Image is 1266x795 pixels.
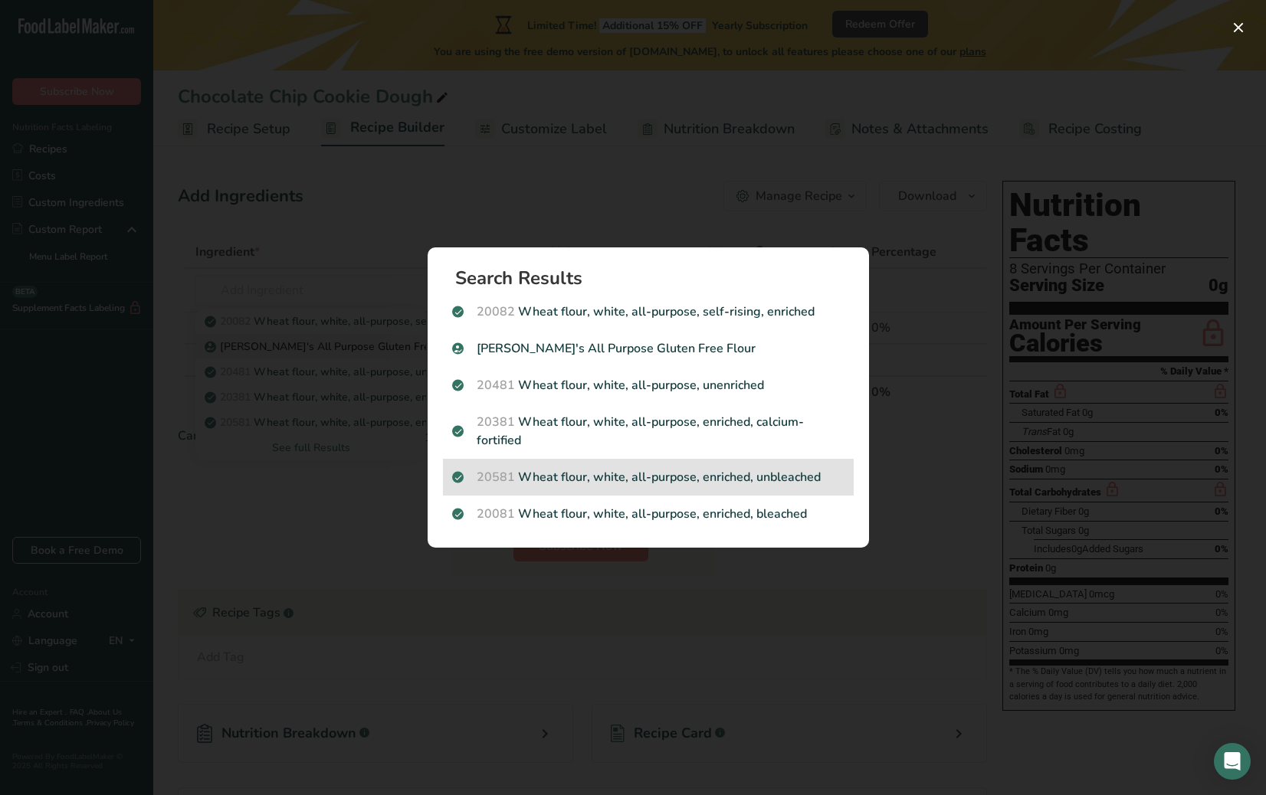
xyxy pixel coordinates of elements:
span: 20581 [477,469,515,486]
p: Wheat flour, white, all-purpose, enriched, unbleached [452,468,845,486]
span: 20481 [477,377,515,394]
p: Wheat flour, white, all-purpose, unenriched [452,376,845,394]
p: Wheat flour, white, all-purpose, enriched, bleached [452,505,845,523]
p: [PERSON_NAME]'s All Purpose Gluten Free Flour [452,339,845,358]
div: Open Intercom Messenger [1214,743,1251,780]
h1: Search Results [455,269,854,287]
span: 20082 [477,303,515,320]
span: 20381 [477,414,515,430]
p: Wheat flour, white, all-purpose, self-rising, enriched [452,303,845,321]
span: 20081 [477,505,515,522]
p: Wheat flour, white, all-purpose, enriched, calcium-fortified [452,413,845,450]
